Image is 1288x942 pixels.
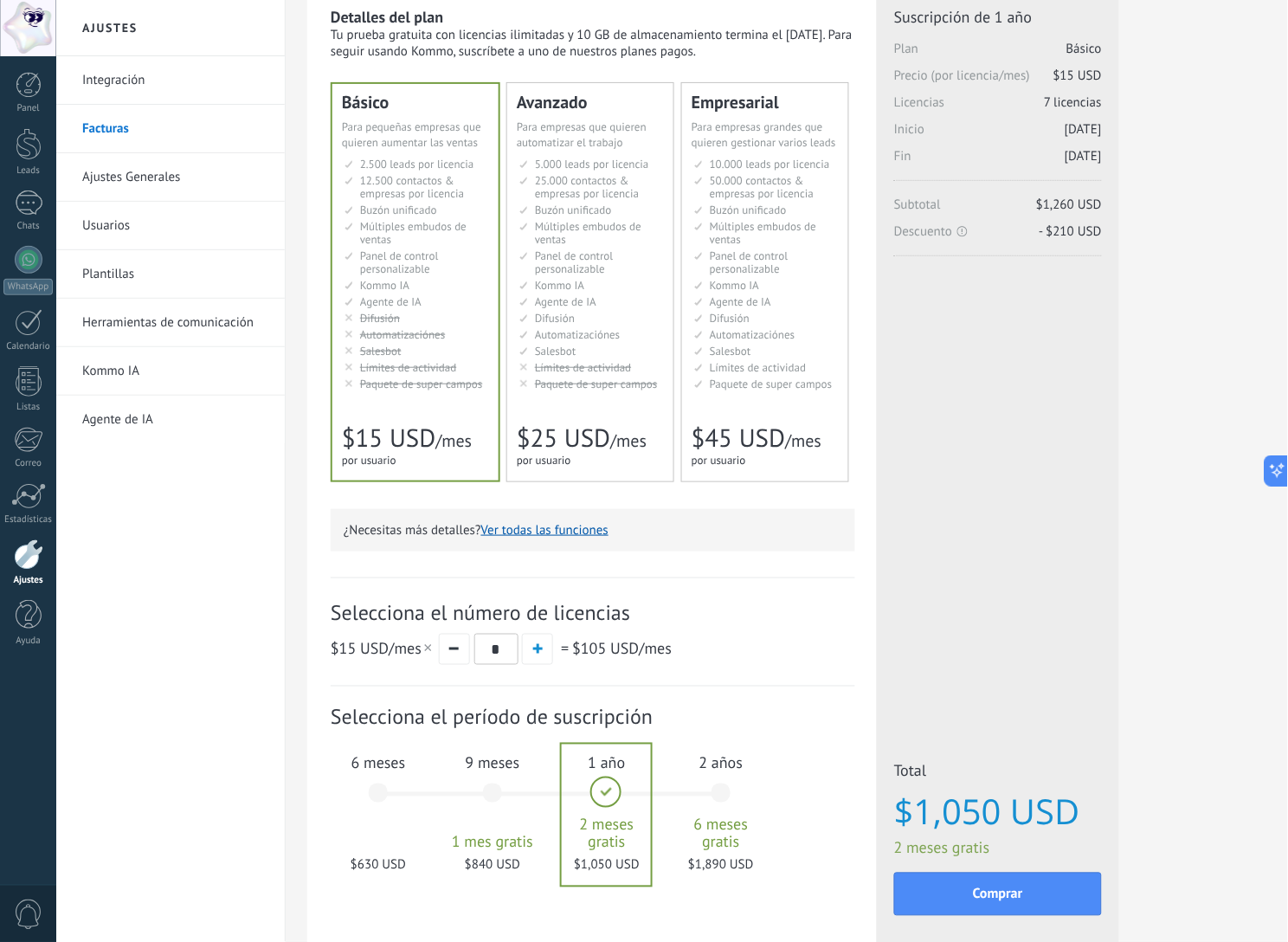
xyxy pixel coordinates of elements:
[3,514,54,526] div: Estadísticas
[561,638,569,658] span: =
[82,396,267,444] a: Agente de IA
[710,294,771,309] span: Agente de IA
[710,278,759,293] span: Kommo IA
[710,173,814,201] span: 50.000 contactos & empresas por licencia
[360,248,439,276] span: Panel de control personalizable
[342,119,481,150] span: Para pequeñas empresas que quieren aumentar las ventas
[56,105,285,153] li: Facturas
[331,638,435,658] span: /mes
[3,636,54,647] div: Ayuda
[331,599,855,626] span: Selecciona el número de licencias
[342,453,396,468] span: por usuario
[446,834,539,851] span: 1 mes gratis
[535,219,641,247] span: Múltiples embudos de ventas
[360,173,464,201] span: 12.500 contactos & empresas por licencia
[692,453,746,468] span: por usuario
[1044,94,1102,111] span: 7 licencias
[82,347,267,396] a: Kommo IA
[710,157,830,171] span: 10.000 leads por licencia
[3,402,54,413] div: Listas
[535,203,612,217] span: Buzón unificado
[894,41,1102,68] span: Plan
[360,377,483,391] span: Paquete de super campos
[535,377,658,391] span: Paquete de super campos
[82,202,267,250] a: Usuarios
[3,103,54,114] div: Panel
[894,223,1102,240] span: Descuento
[710,344,751,358] span: Salesbot
[446,753,539,773] span: 9 meses
[56,299,285,347] li: Herramientas de comunicación
[3,165,54,177] div: Leads
[82,153,267,202] a: Ajustes Generales
[535,327,621,342] span: Automatizaciónes
[56,56,285,105] li: Integración
[82,250,267,299] a: Plantillas
[517,453,571,468] span: por usuario
[535,248,614,276] span: Panel de control personalizable
[535,311,575,326] span: Difusión
[360,278,409,293] span: Kommo IA
[331,704,855,731] span: Selecciona el período de suscripción
[535,278,584,293] span: Kommo IA
[692,119,836,150] span: Para empresas grandes que quieren gestionar varios leads
[435,429,472,452] span: /mes
[82,56,267,105] a: Integración
[331,638,389,658] span: $15 USD
[535,344,576,358] span: Salesbot
[344,522,842,539] p: ¿Necesitas más detalles?
[1065,121,1102,138] span: [DATE]
[560,753,654,773] span: 1 año
[572,638,639,658] span: $105 USD
[894,94,1102,121] span: Licencias
[894,68,1102,94] span: Precio (por licencia/mes)
[56,396,285,443] li: Agente de IA
[894,761,1102,786] span: Total
[360,203,437,217] span: Buzón unificado
[560,816,654,851] span: 2 meses gratis
[894,197,1102,223] span: Subtotal
[710,360,807,375] span: Límites de actividad
[360,294,422,309] span: Agente de IA
[56,347,285,396] li: Kommo IA
[894,7,1102,27] span: Suscripción de 1 año
[674,753,768,773] span: 2 años
[560,857,654,874] span: $1,050 USD
[360,219,467,247] span: Múltiples embudos de ventas
[692,94,839,111] div: Empresarial
[446,857,539,874] span: $840 USD
[710,219,816,247] span: Múltiples embudos de ventas
[3,221,54,232] div: Chats
[342,422,435,455] span: $15 USD
[894,838,1102,858] span: 2 meses gratis
[710,248,789,276] span: Panel de control personalizable
[331,7,443,27] b: Detalles del plan
[3,575,54,586] div: Ajustes
[360,344,402,358] span: Salesbot
[894,873,1102,916] button: Comprar
[535,157,649,171] span: 5.000 leads por licencia
[360,327,446,342] span: Automatizaciónes
[332,857,425,874] span: $630 USD
[517,422,610,455] span: $25 USD
[894,793,1102,831] span: $1,050 USD
[56,250,285,299] li: Plantillas
[692,422,785,455] span: $45 USD
[710,327,795,342] span: Automatizaciónes
[973,888,1023,900] span: Comprar
[710,311,750,326] span: Difusión
[710,377,833,391] span: Paquete de super campos
[360,360,457,375] span: Límites de actividad
[535,173,639,201] span: 25.000 contactos & empresas por licencia
[3,279,53,295] div: WhatsApp
[1065,148,1102,165] span: [DATE]
[342,94,489,111] div: Básico
[710,203,787,217] span: Buzón unificado
[535,360,632,375] span: Límites de actividad
[56,202,285,250] li: Usuarios
[481,522,609,539] button: Ver todas las funciones
[360,311,400,326] span: Difusión
[674,816,768,851] span: 6 meses gratis
[894,148,1102,175] span: Fin
[3,458,54,469] div: Correo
